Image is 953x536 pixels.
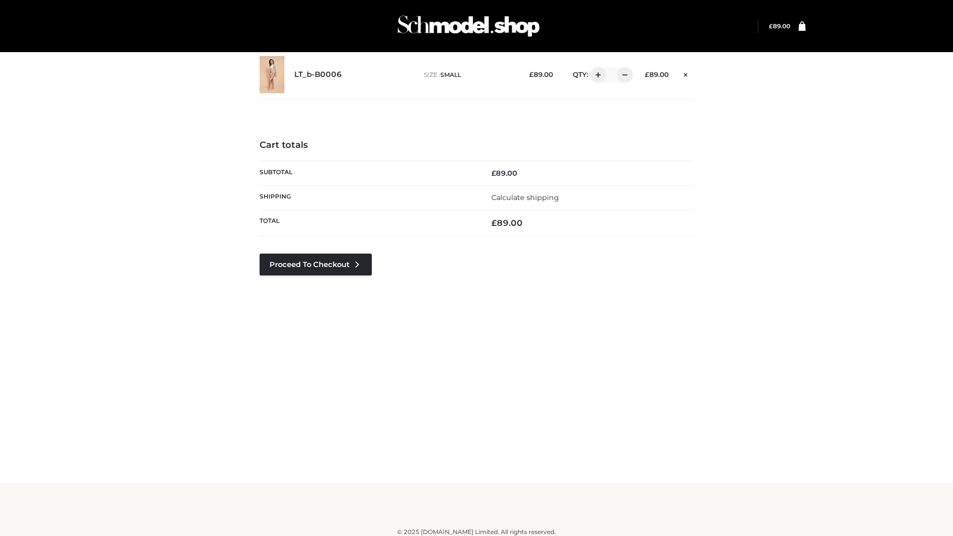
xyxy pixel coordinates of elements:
bdi: 89.00 [529,70,553,78]
a: Remove this item [679,67,693,80]
bdi: 89.00 [769,22,790,30]
th: Subtotal [260,161,476,185]
span: £ [491,218,497,228]
bdi: 89.00 [491,169,517,178]
a: £89.00 [769,22,790,30]
a: Calculate shipping [491,193,559,202]
a: Proceed to Checkout [260,254,372,275]
th: Shipping [260,185,476,209]
a: LT_b-B0006 [294,70,342,79]
div: QTY: [563,67,629,83]
th: Total [260,210,476,236]
bdi: 89.00 [491,218,523,228]
span: £ [529,70,534,78]
bdi: 89.00 [645,70,669,78]
span: £ [769,22,773,30]
span: SMALL [440,71,461,78]
span: £ [645,70,649,78]
span: £ [491,169,496,178]
h4: Cart totals [260,140,693,151]
img: Schmodel Admin 964 [394,6,543,46]
p: size : [424,70,514,79]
